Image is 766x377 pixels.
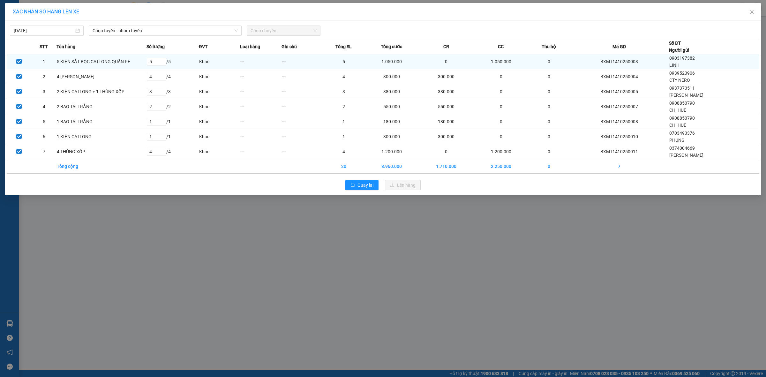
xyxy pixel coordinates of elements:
td: Khác [199,99,240,114]
td: BXMT1410250010 [570,129,669,144]
span: Quay lại [357,182,373,189]
td: 2 [323,99,364,114]
span: CÔNG TY TNHH CHUYỂN PHÁT NHANH BẢO AN [50,22,127,33]
td: 0 [528,114,570,129]
td: 5 [323,54,364,69]
td: 1.050.000 [364,54,419,69]
span: 0908850790 [669,116,695,121]
td: BXMT1410250004 [570,69,669,84]
span: LINH [669,63,680,68]
td: BXMT1410250005 [570,84,669,99]
span: 0903197382 [669,56,695,61]
td: 0 [528,159,570,174]
span: [PERSON_NAME] [669,93,703,98]
td: BXMT1410250011 [570,144,669,159]
td: 2 [32,69,56,84]
td: / 4 [146,69,199,84]
td: / 3 [146,84,199,99]
td: 0 [474,69,528,84]
td: 1 [32,54,56,69]
td: 3 [32,84,56,99]
td: BXMT1410250007 [570,99,669,114]
span: 0374004669 [669,146,695,151]
span: STT [40,43,48,50]
td: Khác [199,69,240,84]
td: 0 [528,99,570,114]
td: 4 THÙNG XỐP [56,144,147,159]
td: --- [282,54,323,69]
strong: CSKH: [18,22,34,27]
span: CC [498,43,504,50]
td: 0 [528,129,570,144]
button: uploadLên hàng [385,180,421,190]
strong: PHIẾU DÁN LÊN HÀNG [45,3,129,11]
td: 20 [323,159,364,174]
span: [PHONE_NUMBER] [3,22,49,33]
td: --- [282,114,323,129]
td: 0 [419,54,474,69]
td: --- [240,54,282,69]
span: Chọn tuyến - nhóm tuyến [93,26,238,35]
td: 3.960.000 [364,159,419,174]
td: BXMT1410250008 [570,114,669,129]
td: 0 [474,114,528,129]
input: 14/10/2025 [14,27,74,34]
td: 1.710.000 [419,159,474,174]
td: 0 [528,69,570,84]
td: --- [240,99,282,114]
td: Khác [199,129,240,144]
td: --- [282,129,323,144]
span: Tổng cước [381,43,402,50]
span: PHỤNG [669,138,685,143]
span: [PERSON_NAME] [669,153,703,158]
span: ĐVT [199,43,208,50]
span: rollback [350,183,355,188]
td: --- [282,69,323,84]
td: 0 [419,144,474,159]
td: Khác [199,144,240,159]
td: 180.000 [364,114,419,129]
td: --- [240,144,282,159]
td: BXMT1410250003 [570,54,669,69]
td: 4 [323,69,364,84]
td: 1 KIỆN CATTONG [56,129,147,144]
td: Tổng cộng [56,159,147,174]
td: / 2 [146,99,199,114]
td: 0 [528,54,570,69]
td: 4 [PERSON_NAME] [56,69,147,84]
td: 7 [32,144,56,159]
td: Khác [199,114,240,129]
td: 1.200.000 [364,144,419,159]
td: 1.200.000 [474,144,528,159]
span: Mã GD [612,43,626,50]
span: Ghi chú [282,43,297,50]
td: 5 KIỆN SẮT BỌC CATTONG QUẤN PE [56,54,147,69]
span: 0908850790 [669,101,695,106]
td: 0 [528,84,570,99]
td: / 1 [146,129,199,144]
span: Ngày in phiếu: 20:02 ngày [43,13,131,19]
td: 380.000 [419,84,474,99]
td: --- [240,69,282,84]
td: Khác [199,54,240,69]
span: Số lượng [146,43,165,50]
td: --- [240,129,282,144]
td: 1.050.000 [474,54,528,69]
td: 300.000 [364,69,419,84]
span: Chọn chuyến [251,26,317,35]
td: 0 [474,84,528,99]
td: / 4 [146,144,199,159]
td: 5 [32,114,56,129]
td: 2.250.000 [474,159,528,174]
td: / 5 [146,54,199,69]
td: 300.000 [419,129,474,144]
td: 380.000 [364,84,419,99]
td: 550.000 [419,99,474,114]
td: 0 [528,144,570,159]
td: 300.000 [364,129,419,144]
span: CR [443,43,449,50]
td: --- [282,144,323,159]
span: down [234,29,238,33]
td: 2 BAO TẢI TRẮNG [56,99,147,114]
button: rollbackQuay lại [345,180,379,190]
